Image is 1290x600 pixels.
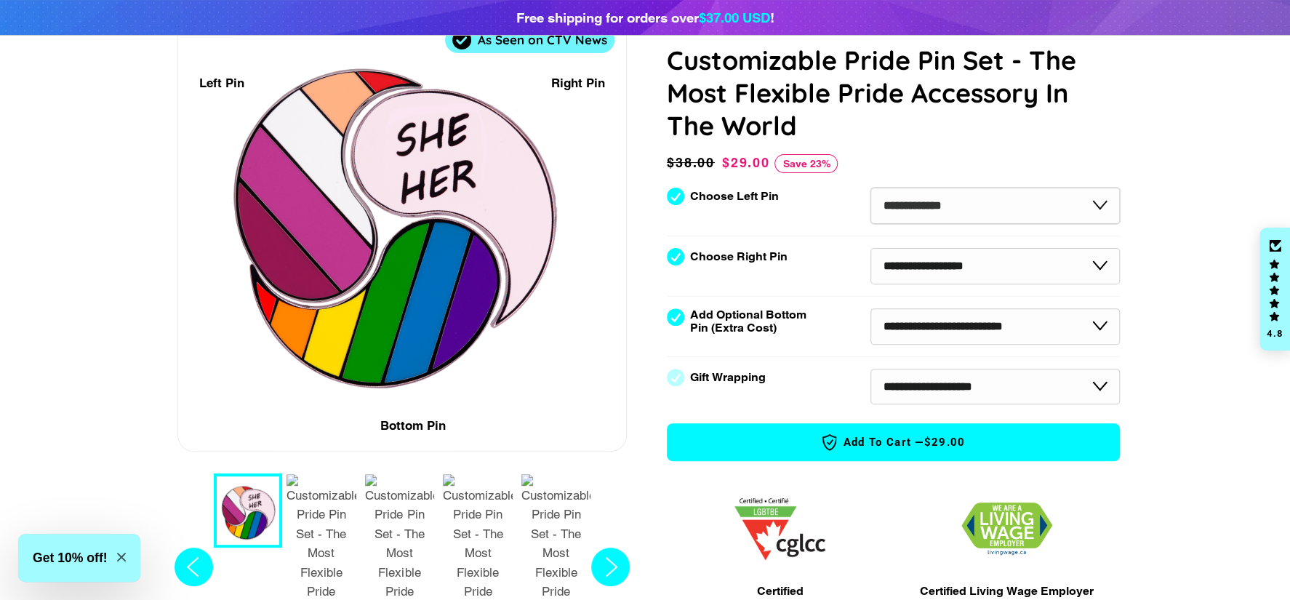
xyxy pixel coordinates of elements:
label: Choose Left Pin [690,190,779,203]
div: 4.8 [1266,329,1283,338]
img: 1706832627.png [961,503,1052,556]
label: Choose Right Pin [690,250,788,263]
label: Gift Wrapping [690,371,766,384]
span: $29.00 [924,435,966,450]
span: Save 23% [774,154,838,173]
img: 1705457225.png [734,498,825,560]
button: 1 / 7 [214,473,282,548]
div: Free shipping for orders over ! [516,7,774,28]
h1: Customizable Pride Pin Set - The Most Flexible Pride Accessory In The World [667,44,1120,142]
label: Add Optional Bottom Pin (Extra Cost) [690,308,812,335]
div: 1 / 7 [178,15,626,451]
div: Right Pin [551,73,605,93]
span: $38.00 [667,153,718,173]
div: Bottom Pin [380,416,446,436]
span: $37.00 USD [699,9,770,25]
span: Certified Living Wage Employer [920,583,1094,600]
div: Left Pin [199,73,244,93]
span: Add to Cart — [689,433,1097,452]
span: $29.00 [722,155,770,170]
div: Click to open Judge.me floating reviews tab [1259,228,1290,351]
button: Add to Cart —$29.00 [667,423,1120,461]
